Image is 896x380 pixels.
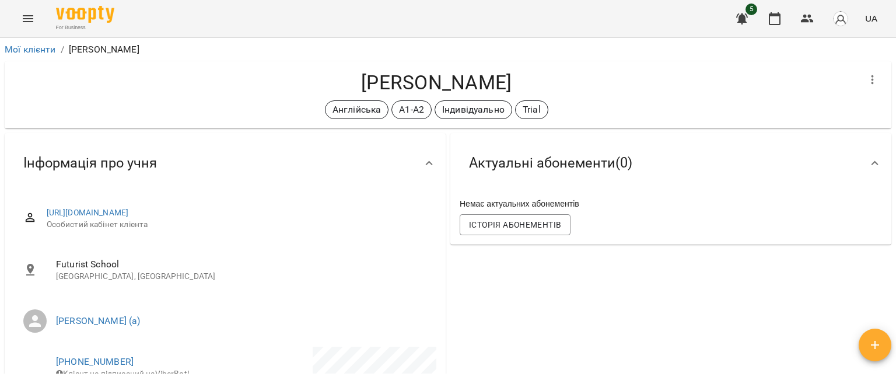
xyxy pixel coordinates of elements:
[399,103,424,117] p: А1-А2
[435,100,512,119] div: Індивідуально
[860,8,882,29] button: UA
[469,154,632,172] span: Актуальні абонементи ( 0 )
[47,219,427,231] span: Особистий кабінет клієнта
[23,154,157,172] span: Інформація про учня
[56,369,190,378] span: Клієнт не підписаний на ViberBot!
[5,133,446,193] div: Інформація про учня
[61,43,64,57] li: /
[460,214,570,235] button: Історія абонементів
[14,71,859,95] h4: [PERSON_NAME]
[69,43,139,57] p: [PERSON_NAME]
[56,257,427,271] span: Futurist School
[832,11,849,27] img: avatar_s.png
[47,208,129,217] a: [URL][DOMAIN_NAME]
[442,103,505,117] p: Індивідуально
[56,24,114,32] span: For Business
[469,218,561,232] span: Історія абонементів
[391,100,432,119] div: А1-А2
[14,5,42,33] button: Menu
[515,100,548,119] div: Trial
[56,6,114,23] img: Voopty Logo
[56,356,134,367] a: [PHONE_NUMBER]
[745,4,757,15] span: 5
[5,43,891,57] nav: breadcrumb
[450,133,891,193] div: Актуальні абонементи(0)
[332,103,381,117] p: Англійська
[523,103,541,117] p: Trial
[325,100,388,119] div: Англійська
[56,315,141,326] a: [PERSON_NAME] (а)
[56,271,427,283] p: [GEOGRAPHIC_DATA], [GEOGRAPHIC_DATA]
[5,44,56,55] a: Мої клієнти
[457,196,884,212] div: Немає актуальних абонементів
[865,12,877,25] span: UA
